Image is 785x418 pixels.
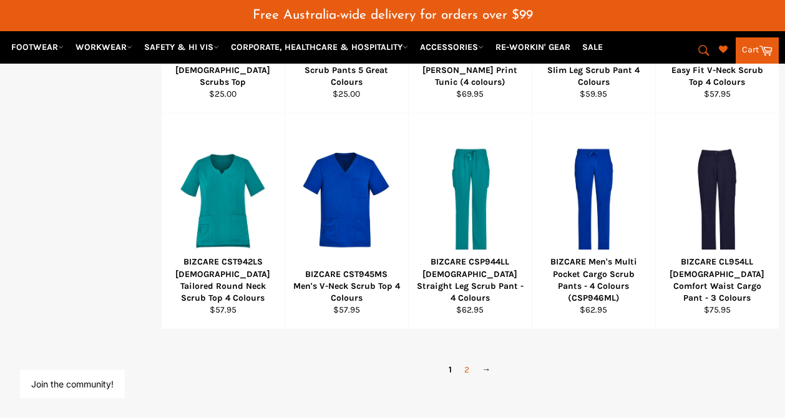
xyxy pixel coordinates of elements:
[663,256,771,304] div: BIZCARE CL954LL [DEMOGRAPHIC_DATA] Comfort Waist Cargo Pant - 3 Colours
[655,114,779,329] a: BIZCARE CL954LL Ladies Comfort Waist Cargo Pant - 3 ColoursBIZCARE CL954LL [DEMOGRAPHIC_DATA] Com...
[169,256,276,304] div: BIZCARE CST942LS [DEMOGRAPHIC_DATA] Tailored Round Neck Scrub Top 4 Colours
[663,40,771,88] div: BIZCARE CST941LS [DEMOGRAPHIC_DATA] Easy Fit V-Neck Scrub Top 4 Colours
[71,36,137,58] a: WORKWEAR
[458,361,475,379] a: 2
[490,36,575,58] a: RE-WORKIN' GEAR
[139,36,224,58] a: SAFETY & HI VIS
[540,256,647,304] div: BIZCARE Men's Multi Pocket Cargo Scrub Pants - 4 Colours (CSP946ML)
[540,40,647,88] div: BIZCARE CSP943LL [DEMOGRAPHIC_DATA] Slim Leg Scrub Pant 4 Colours
[415,36,489,58] a: ACCESSORIES
[475,361,497,379] a: →
[253,9,533,22] span: Free Australia-wide delivery for orders over $99
[408,114,532,329] a: BIZCARE CSP944LL Ladies Straight Leg Scrub Pant - 4 ColoursBIZCARE CSP944LL [DEMOGRAPHIC_DATA] St...
[293,40,400,88] div: JB'S 4SRP1 [DEMOGRAPHIC_DATA] Scrub Pants 5 Great Colours
[6,36,69,58] a: FOOTWEAR
[442,361,458,379] span: 1
[31,379,114,389] button: Join the community!
[169,52,276,89] div: JB'S 4SRT1 [DEMOGRAPHIC_DATA] Scrubs Top
[293,268,400,304] div: BIZCARE CST945MS Men's V-Neck Scrub Top 4 Colours
[577,36,608,58] a: SALE
[226,36,413,58] a: CORPORATE, HEALTHCARE & HOSPITALITY
[736,37,779,64] a: Cart
[416,256,524,304] div: BIZCARE CSP944LL [DEMOGRAPHIC_DATA] Straight Leg Scrub Pant - 4 Colours
[416,40,524,88] div: BIZCARE CS950LS [DEMOGRAPHIC_DATA] [PERSON_NAME] Print Tunic (4 colours)
[285,114,408,329] a: BIZCARE CST945MS Men's V-Neck Scrub Top 4 ColoursBIZCARE CST945MS Men's V-Neck Scrub Top 4 Colour...
[161,114,285,329] a: BIZCARE CST942LS Ladies Tailored Round Neck Scrub Top 4 ColoursBIZCARE CST942LS [DEMOGRAPHIC_DATA...
[532,114,655,329] a: BIZCARE Men's Multi Pocket Cargo Scrub Pants - 4 Colours (CSP946ML)BIZCARE Men's Multi Pocket Car...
